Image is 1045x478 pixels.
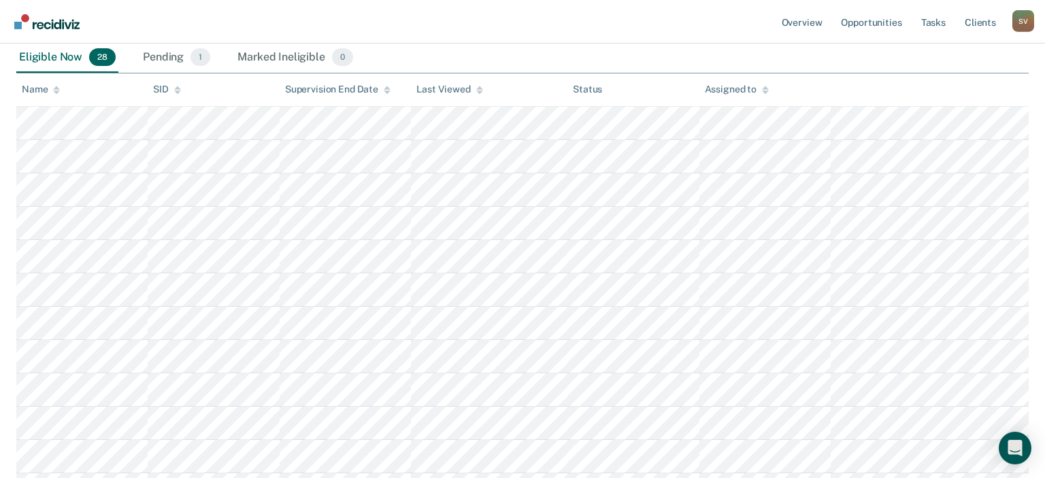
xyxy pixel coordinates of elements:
[16,43,118,73] div: Eligible Now28
[190,48,210,66] span: 1
[416,84,482,95] div: Last Viewed
[1012,10,1034,32] div: S V
[89,48,116,66] span: 28
[332,48,353,66] span: 0
[140,43,213,73] div: Pending1
[22,84,60,95] div: Name
[999,432,1031,464] div: Open Intercom Messenger
[705,84,769,95] div: Assigned to
[235,43,356,73] div: Marked Ineligible0
[14,14,80,29] img: Recidiviz
[153,84,181,95] div: SID
[573,84,602,95] div: Status
[285,84,391,95] div: Supervision End Date
[1012,10,1034,32] button: Profile dropdown button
